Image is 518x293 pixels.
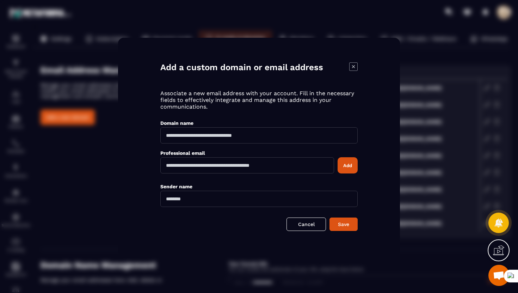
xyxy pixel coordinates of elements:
[286,218,326,231] a: Cancel
[160,62,323,72] h4: Add a custom domain or email address
[329,218,358,231] button: Save
[160,150,205,156] label: Professional email
[160,184,192,189] label: Sender name
[338,157,358,173] button: Add
[160,120,193,126] label: Domain name
[160,90,358,110] p: Associate a new email address with your account. Fill in the necessary fields to effectively inte...
[488,265,510,286] div: Mở cuộc trò chuyện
